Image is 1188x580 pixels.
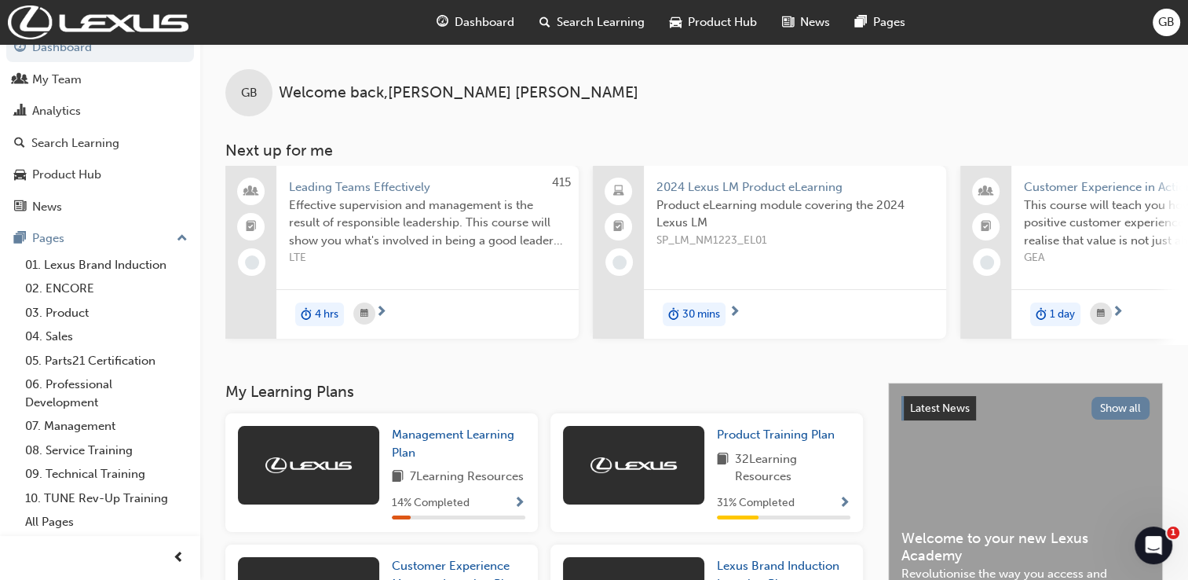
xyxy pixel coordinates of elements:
[800,13,830,31] span: News
[265,457,352,473] img: Trak
[19,439,194,463] a: 08. Service Training
[6,65,194,94] a: My Team
[392,426,525,461] a: Management Learning Plan
[782,13,794,32] span: news-icon
[514,497,525,511] span: Show Progress
[32,166,101,184] div: Product Hub
[14,137,25,151] span: search-icon
[1135,527,1172,564] iframe: Intercom live chat
[245,255,259,270] span: learningRecordVerb_NONE-icon
[6,30,194,224] button: DashboardMy TeamAnalyticsSearch LearningProduct HubNews
[6,33,194,62] a: Dashboard
[19,486,194,511] a: 10. TUNE Rev-Up Training
[656,178,934,196] span: 2024 Lexus LM Product eLearning
[514,494,525,513] button: Show Progress
[688,13,757,31] span: Product Hub
[590,457,677,473] img: Trak
[1167,527,1179,539] span: 1
[1036,304,1047,325] span: duration-icon
[246,217,257,237] span: booktick-icon
[19,349,194,373] a: 05. Parts21 Certification
[19,325,194,349] a: 04. Sales
[410,468,524,487] span: 7 Learning Resources
[246,182,257,202] span: people-icon
[19,373,194,414] a: 06. Professional Development
[717,494,795,512] span: 31 % Completed
[839,494,850,513] button: Show Progress
[8,6,188,39] img: Trak
[32,71,82,89] div: My Team
[717,450,729,486] span: book-icon
[613,217,624,237] span: booktick-icon
[289,178,566,196] span: Leading Teams Effectively
[657,6,769,39] a: car-iconProduct Hub
[437,13,448,32] span: guage-icon
[301,304,312,325] span: duration-icon
[552,175,571,189] span: 415
[557,13,645,31] span: Search Learning
[19,414,194,439] a: 07. Management
[19,510,194,534] a: All Pages
[769,6,843,39] a: news-iconNews
[289,196,566,250] span: Effective supervision and management is the result of responsible leadership. This course will sh...
[6,160,194,189] a: Product Hub
[1091,397,1150,420] button: Show all
[279,84,638,102] span: Welcome back , [PERSON_NAME] [PERSON_NAME]
[14,168,26,182] span: car-icon
[392,428,514,460] span: Management Learning Plan
[682,306,720,324] span: 30 mins
[455,13,514,31] span: Dashboard
[424,6,527,39] a: guage-iconDashboard
[593,166,946,339] a: 2024 Lexus LM Product eLearningProduct eLearning module covering the 2024 Lexus LMSP_LM_NM1223_EL...
[980,255,994,270] span: learningRecordVerb_NONE-icon
[14,41,26,55] span: guage-icon
[901,396,1150,421] a: Latest NewsShow all
[32,198,62,216] div: News
[32,102,81,120] div: Analytics
[981,217,992,237] span: booktick-icon
[6,193,194,222] a: News
[1112,306,1124,320] span: next-icon
[6,224,194,253] button: Pages
[656,196,934,232] span: Product eLearning module covering the 2024 Lexus LM
[910,402,970,415] span: Latest News
[670,13,682,32] span: car-icon
[839,497,850,511] span: Show Progress
[668,304,679,325] span: duration-icon
[14,232,26,246] span: pages-icon
[31,134,119,152] div: Search Learning
[177,229,188,249] span: up-icon
[1097,304,1105,324] span: calendar-icon
[14,73,26,87] span: people-icon
[19,301,194,325] a: 03. Product
[392,468,404,487] span: book-icon
[19,253,194,277] a: 01. Lexus Brand Induction
[200,141,1188,160] h3: Next up for me
[1158,13,1175,31] span: GB
[656,232,934,250] span: SP_LM_NM1223_EL01
[32,229,64,248] div: Pages
[225,166,579,339] a: 415Leading Teams EffectivelyEffective supervision and management is the result of responsible lea...
[717,426,841,444] a: Product Training Plan
[6,129,194,158] a: Search Learning
[981,182,992,202] span: people-icon
[225,383,863,401] h3: My Learning Plans
[173,549,185,568] span: prev-icon
[613,182,624,202] span: laptop-icon
[873,13,905,31] span: Pages
[289,249,566,267] span: LTE
[612,255,627,270] span: learningRecordVerb_NONE-icon
[241,84,258,102] span: GB
[19,277,194,301] a: 02. ENCORE
[539,13,550,32] span: search-icon
[6,97,194,126] a: Analytics
[19,462,194,486] a: 09. Technical Training
[392,494,470,512] span: 14 % Completed
[360,304,368,324] span: calendar-icon
[375,306,387,320] span: next-icon
[843,6,918,39] a: pages-iconPages
[901,530,1150,565] span: Welcome to your new Lexus Academy
[729,306,740,320] span: next-icon
[527,6,657,39] a: search-iconSearch Learning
